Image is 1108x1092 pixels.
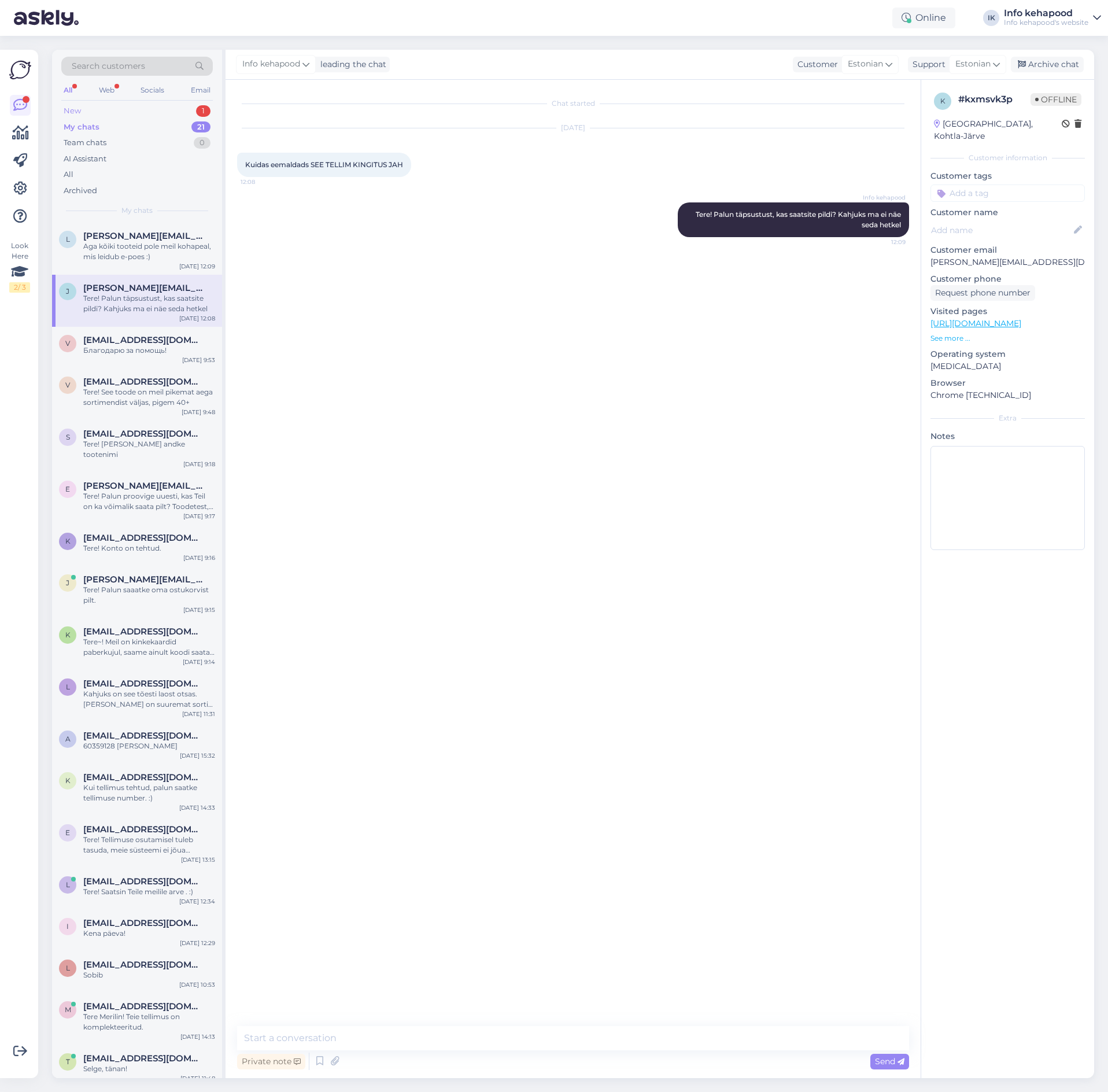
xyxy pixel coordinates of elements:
[121,205,153,216] span: My chats
[930,244,1085,256] p: Customer email
[696,210,903,229] span: Tere! Palun täpsustust, kas saatsite pildi? Kahjuks ma ei näe seda hetkel
[83,678,204,689] span: leigi.onga@gmail.com
[65,1005,71,1014] span: m
[83,491,215,512] div: Tere! Palun proovige uuesti, kas Teil on ka võimalik saata pilt? Toodetest, mis soovite
[66,578,69,587] span: j
[65,776,71,785] span: K
[179,980,215,989] div: [DATE] 10:53
[930,430,1085,442] p: Notes
[83,533,204,543] span: kruushelina@gmail.com
[64,153,106,165] div: AI Assistant
[180,1032,215,1041] div: [DATE] 14:13
[930,305,1085,318] p: Visited pages
[83,876,204,887] span: llillevald@gmail.com
[83,741,215,751] div: 60359128 [PERSON_NAME]
[179,803,215,812] div: [DATE] 14:33
[316,58,386,71] div: leading the chat
[182,356,215,364] div: [DATE] 9:53
[892,8,955,28] div: Online
[183,460,215,468] div: [DATE] 9:18
[862,238,906,246] span: 12:09
[930,256,1085,268] p: [PERSON_NAME][EMAIL_ADDRESS][DOMAIN_NAME]
[179,897,215,906] div: [DATE] 12:34
[180,751,215,760] div: [DATE] 15:32
[138,83,167,98] div: Socials
[83,293,215,314] div: Tere! Palun täpsustust, kas saatsite pildi? Kahjuks ma ei näe seda hetkel
[66,880,70,889] span: l
[940,97,946,105] span: k
[930,273,1085,285] p: Customer phone
[65,630,71,639] span: k
[930,413,1085,423] div: Extra
[61,83,75,98] div: All
[72,60,145,72] span: Search customers
[930,285,1035,301] div: Request phone number
[245,160,403,169] span: Kuidas eemaldads SEE TELLIM KINGITUS JAH
[930,360,1085,372] p: [MEDICAL_DATA]
[83,241,215,262] div: Aga kõiki tooteid pole meil kohapeal, mis leidub e-poes :)
[65,485,70,493] span: e
[793,58,838,71] div: Customer
[83,231,204,241] span: Lizbeth.lillo@outlook.com
[237,1054,305,1069] div: Private note
[182,710,215,718] div: [DATE] 11:31
[930,153,1085,163] div: Customer information
[908,58,946,71] div: Support
[83,1064,215,1074] div: Selge, tänan!
[83,345,215,356] div: Благодарю за помощь!
[66,235,70,244] span: L
[1004,9,1088,18] div: Info kehapood
[83,377,204,387] span: virgeaug@gmail.com
[83,783,215,803] div: Kui tellimus tehtud, palun saatke tellimuse number. :)
[930,170,1085,182] p: Customer tags
[83,918,204,928] span: iive.molokov@gmail.com
[65,537,71,545] span: k
[930,348,1085,360] p: Operating system
[83,585,215,606] div: Tere! Palun saaatke oma ostukorvist pilt.
[930,318,1021,329] a: [URL][DOMAIN_NAME]
[958,93,1031,106] div: # kxmsvk3p
[934,118,1062,142] div: [GEOGRAPHIC_DATA], Kohtla-Järve
[64,121,99,133] div: My chats
[189,83,213,98] div: Email
[196,105,210,117] div: 1
[955,58,991,71] span: Estonian
[83,824,204,835] span: eo.puuleht@hotmail.com
[848,58,883,71] span: Estonian
[64,169,73,180] div: All
[862,193,906,202] span: Info kehapood
[64,137,106,149] div: Team chats
[65,339,70,348] span: v
[183,512,215,521] div: [DATE] 9:17
[1031,93,1081,106] span: Offline
[930,389,1085,401] p: Chrome [TECHNICAL_ID]
[83,1001,204,1012] span: merilin252@gmail.com
[83,637,215,658] div: Tere~! Meil on kinkekaardid paberkujul, saame ainult koodi saata emaile
[930,333,1085,344] p: See more ...
[64,185,97,197] div: Archived
[83,481,204,491] span: evely.maasi@mail.ee
[83,1053,204,1064] span: triin.ryyt@gmail.com
[194,137,210,149] div: 0
[180,939,215,947] div: [DATE] 12:29
[191,121,210,133] div: 21
[65,828,70,837] span: e
[237,98,909,109] div: Chat started
[181,855,215,864] div: [DATE] 13:15
[237,123,909,133] div: [DATE]
[64,105,81,117] div: New
[83,1012,215,1032] div: Tere Merilin! Teie tellimus on komplekteeritud.
[83,689,215,710] div: Kahjuks on see tõesti laost otsas. [PERSON_NAME] on suuremat sorti tootmisprobleemid. Hankija ei ...
[83,543,215,554] div: Tere! Konto on tehtud.
[66,287,69,296] span: J
[83,731,204,741] span: arnepaun1@gmail.com
[182,408,215,416] div: [DATE] 9:48
[1011,57,1084,72] div: Archive chat
[97,83,117,98] div: Web
[180,1074,215,1083] div: [DATE] 11:48
[9,241,30,293] div: Look Here
[931,224,1072,237] input: Add name
[83,626,204,637] span: kaarel@muvor.ee
[1004,9,1101,27] a: Info kehapoodInfo kehapood's website
[183,554,215,562] div: [DATE] 9:16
